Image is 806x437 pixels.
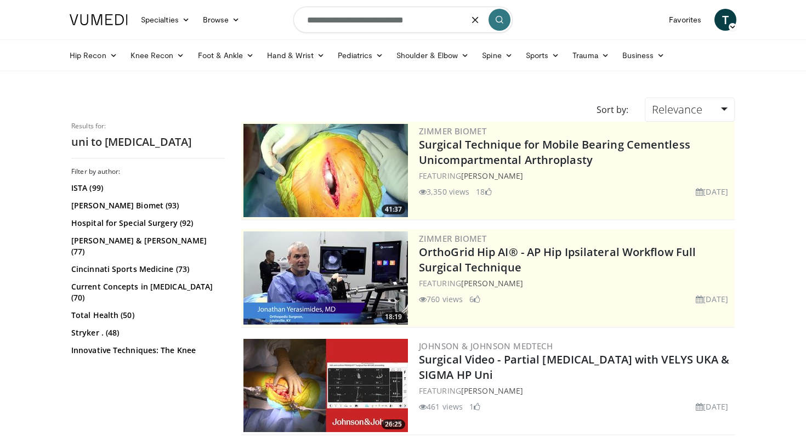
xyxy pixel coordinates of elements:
a: Spine [475,44,519,66]
a: ISTA (99) [71,183,222,194]
a: Innovative Techniques: The Knee course (46) [71,345,222,367]
a: Sports [519,44,566,66]
li: 3,350 views [419,186,469,197]
a: [PERSON_NAME] Biomet (93) [71,200,222,211]
li: [DATE] [696,401,728,412]
div: FEATURING [419,170,733,181]
div: Sort by: [588,98,637,122]
p: Results for: [71,122,225,130]
span: 26:25 [382,419,405,429]
a: Relevance [645,98,735,122]
span: 41:37 [382,205,405,214]
a: Zimmer Biomet [419,126,486,137]
a: Shoulder & Elbow [390,44,475,66]
a: Current Concepts in [MEDICAL_DATA] (70) [71,281,222,303]
a: Surgical Video - Partial [MEDICAL_DATA] with VELYS UKA & SIGMA HP Uni [419,352,730,382]
span: Relevance [652,102,702,117]
a: Trauma [566,44,616,66]
li: 1 [469,401,480,412]
a: [PERSON_NAME] & [PERSON_NAME] (77) [71,235,222,257]
a: Pediatrics [331,44,390,66]
li: 760 views [419,293,463,305]
a: Hip Recon [63,44,124,66]
a: Zimmer Biomet [419,233,486,244]
a: Total Health (50) [71,310,222,321]
li: 6 [469,293,480,305]
a: Surgical Technique for Mobile Bearing Cementless Unicompartmental Arthroplasty [419,137,690,167]
a: [PERSON_NAME] [461,171,523,181]
a: Favorites [662,9,708,31]
a: Johnson & Johnson MedTech [419,340,553,351]
a: 18:19 [243,231,408,325]
a: T [714,9,736,31]
a: Stryker . (48) [71,327,222,338]
li: 18 [476,186,491,197]
div: FEATURING [419,385,733,396]
img: VuMedi Logo [70,14,128,25]
a: [PERSON_NAME] [461,385,523,396]
a: Browse [196,9,247,31]
span: 18:19 [382,312,405,322]
h3: Filter by author: [71,167,225,176]
a: Hand & Wrist [260,44,331,66]
a: OrthoGrid Hip AI® - AP Hip Ipsilateral Workflow Full Surgical Technique [419,245,696,275]
img: 503c3a3d-ad76-4115-a5ba-16c0230cde33.300x170_q85_crop-smart_upscale.jpg [243,231,408,325]
a: Specialties [134,9,196,31]
a: 26:25 [243,339,408,432]
a: Business [616,44,672,66]
div: FEATURING [419,277,733,289]
img: 827ba7c0-d001-4ae6-9e1c-6d4d4016a445.300x170_q85_crop-smart_upscale.jpg [243,124,408,217]
li: 461 views [419,401,463,412]
a: Hospital for Special Surgery (92) [71,218,222,229]
li: [DATE] [696,186,728,197]
h2: uni to [MEDICAL_DATA] [71,135,225,149]
img: 470f1708-61b8-42d5-b262-e720e03fa3ff.300x170_q85_crop-smart_upscale.jpg [243,339,408,432]
a: [PERSON_NAME] [461,278,523,288]
a: Cincinnati Sports Medicine (73) [71,264,222,275]
a: Knee Recon [124,44,191,66]
a: Foot & Ankle [191,44,261,66]
a: 41:37 [243,124,408,217]
li: [DATE] [696,293,728,305]
input: Search topics, interventions [293,7,513,33]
